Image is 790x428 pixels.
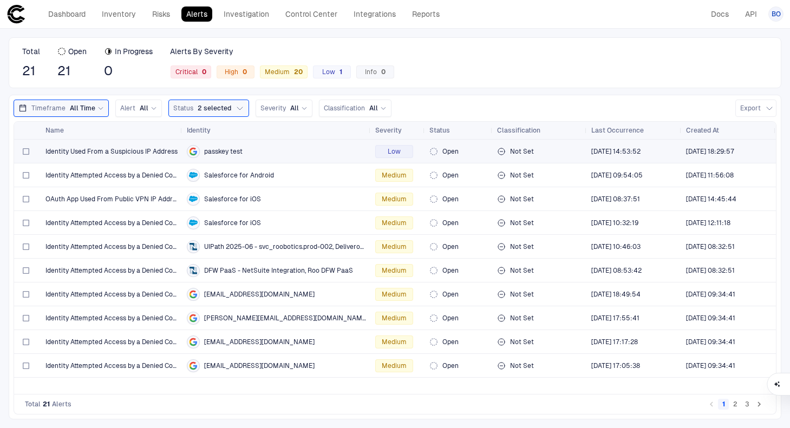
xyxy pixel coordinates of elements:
span: High [225,68,247,76]
span: Total [22,47,40,56]
span: BO [772,10,781,18]
span: Medium [382,338,407,346]
button: page 1 [718,399,729,410]
div: 25/08/2025 07:32:51 (GMT+00:00 UTC) [686,242,735,251]
button: Go to page 2 [730,399,741,410]
span: Last Occurrence [591,126,644,135]
span: 21 [22,63,40,79]
div: 26/08/2025 10:56:08 (GMT+00:00 UTC) [686,171,734,180]
div: 0 [377,68,386,76]
span: Status [429,126,450,135]
span: passkey test [204,147,243,156]
span: [DATE] 10:46:03 [591,242,641,251]
span: Identity Used From a Suspicious IP Address [45,147,178,156]
span: Identity Attempted Access by a Denied Consumer [45,171,178,180]
span: Medium [382,219,407,227]
span: Identity Attempted Access by a Denied Consumer [45,242,178,251]
span: [DATE] 18:29:57 [686,147,734,156]
div: 14/08/2025 09:32:19 (GMT+00:00 UTC) [591,219,638,227]
div: 13/08/2025 11:11:18 (GMT+00:00 UTC) [686,219,730,227]
span: Open [442,171,459,180]
span: Medium [265,68,303,76]
span: Open [442,219,459,227]
div: 06/03/2025 17:55:41 (GMT+00:00 UTC) [591,314,639,322]
div: Not Set [497,141,583,162]
nav: pagination navigation [706,398,765,411]
div: Not Set [497,164,583,186]
button: BO [768,6,784,22]
span: Salesforce for iOS [204,195,261,203]
span: 21 [43,400,50,409]
span: [DATE] 10:32:19 [591,219,638,227]
div: 06/03/2025 18:49:54 (GMT+00:00 UTC) [591,290,641,299]
div: 19/06/2025 09:46:03 (GMT+00:00 UTC) [591,242,641,251]
span: [DATE] 17:55:41 [591,314,639,322]
span: [EMAIL_ADDRESS][DOMAIN_NAME] [204,290,315,299]
span: Open [442,147,459,156]
a: Alerts [181,6,212,22]
div: 26/08/2025 08:34:41 (GMT+00:00 UTC) [686,290,735,299]
div: 19/08/2025 07:37:51 (GMT+00:00 UTC) [591,195,640,203]
span: Severity [260,104,286,113]
span: Salesforce for iOS [204,219,261,227]
span: Info [365,68,386,76]
span: All [140,104,148,113]
span: Identity [187,126,211,135]
span: [DATE] 18:49:54 [591,290,641,299]
span: Total [25,400,41,409]
div: Not Set [497,284,583,305]
span: Identity Attempted Access by a Denied Consumer [45,290,178,299]
span: Alerts [52,400,71,409]
span: Identity Attempted Access by a Denied Consumer [45,314,178,322]
span: Timeframe [31,104,66,113]
a: Docs [706,6,734,22]
span: 2 selected [198,104,231,113]
span: 21 [57,63,87,79]
a: Integrations [349,6,401,22]
span: UIPath 2025-06 - svc_roobotics.prod-002, Deliveroo A/P Clerk UIP [204,242,367,251]
span: [DATE] 11:56:08 [686,171,734,180]
div: 25/08/2025 07:32:51 (GMT+00:00 UTC) [686,266,735,275]
span: DFW PaaS - NetSuite Integration, Roo DFW PaaS [204,266,353,275]
span: Identity Attempted Access by a Denied Consumer [45,338,178,346]
span: Medium [382,266,407,275]
div: Not Set [497,355,583,377]
span: Critical [175,68,206,76]
a: Risks [147,6,175,22]
span: [DATE] 17:05:38 [591,361,640,370]
div: 1 [335,68,342,76]
span: [DATE] 08:53:42 [591,266,642,275]
span: Open [442,195,459,203]
div: 0 [198,68,206,76]
button: Status2 selected [168,100,249,117]
span: [EMAIL_ADDRESS][DOMAIN_NAME] [204,338,315,346]
span: [DATE] 09:34:41 [686,338,735,346]
span: Alerts By Severity [170,47,233,56]
span: All [290,104,299,113]
div: 06/03/2025 17:17:28 (GMT+00:00 UTC) [591,338,638,346]
div: 02/07/2025 17:29:57 (GMT+00:00 UTC) [686,147,734,156]
span: Medium [382,361,407,370]
span: Medium [382,171,407,180]
div: 26/08/2025 08:34:41 (GMT+00:00 UTC) [686,314,735,322]
div: 11/08/2025 13:45:44 (GMT+00:00 UTC) [686,195,736,203]
span: Medium [382,314,407,322]
a: Control Center [280,6,342,22]
span: In Progress [115,47,153,56]
span: Identity Attempted Access by a Denied Consumer [45,361,178,370]
span: Open [442,338,459,346]
span: Open [442,314,459,322]
div: Not Set [497,212,583,234]
span: Identity Attempted Access by a Denied Consumer [45,266,178,275]
span: Low [388,147,401,156]
button: Export [735,100,776,117]
span: All [369,104,378,113]
span: Classification [324,104,365,113]
div: 26/08/2025 08:54:05 (GMT+00:00 UTC) [591,171,643,180]
span: Salesforce for Android [204,171,274,180]
span: Open [442,290,459,299]
span: [DATE] 08:37:51 [591,195,640,203]
button: Go to page 3 [742,399,753,410]
span: [DATE] 08:32:51 [686,242,735,251]
span: [DATE] 08:32:51 [686,266,735,275]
